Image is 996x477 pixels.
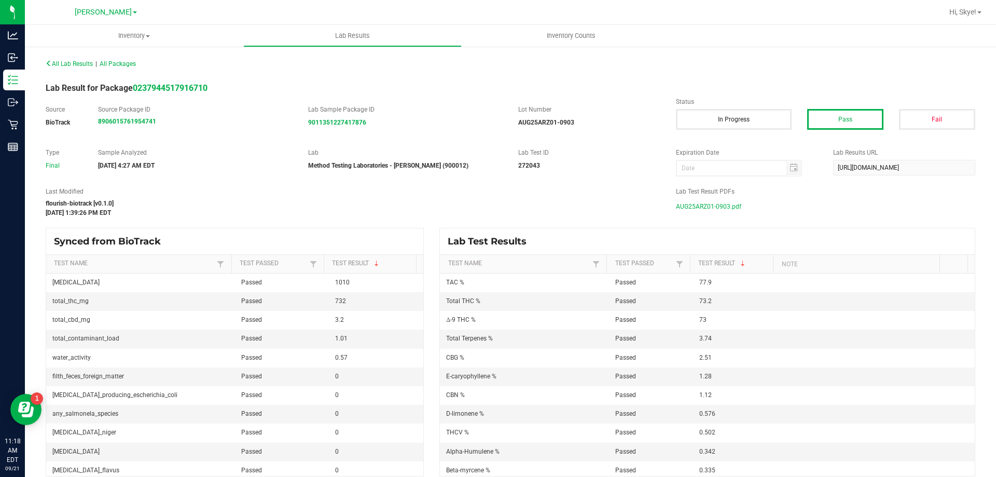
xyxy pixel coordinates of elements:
span: water_activity [52,354,91,361]
span: Total Terpenes % [446,335,493,342]
strong: AUG25ARZ01-0903 [518,119,574,126]
button: Fail [899,109,975,130]
span: Hi, Skye! [949,8,976,16]
span: Sortable [372,260,381,268]
span: Passed [615,391,636,399]
label: Sample Analyzed [98,148,293,157]
span: Passed [615,354,636,361]
label: Lab Results URL [833,148,975,157]
inline-svg: Inbound [8,52,18,63]
a: Lab Results [243,25,462,47]
span: 0.335 [699,467,715,474]
span: 0 [335,429,339,436]
span: total_contaminant_load [52,335,119,342]
inline-svg: Reports [8,142,18,152]
span: Passed [615,429,636,436]
span: CBG % [446,354,464,361]
span: total_thc_mg [52,297,89,305]
a: 8906015761954741 [98,118,156,125]
span: Passed [615,316,636,323]
a: Test PassedSortable [240,260,307,268]
span: Passed [615,279,636,286]
span: [MEDICAL_DATA]_flavus [52,467,119,474]
span: [MEDICAL_DATA]_niger [52,429,116,436]
span: 732 [335,297,346,305]
a: Inventory [25,25,243,47]
a: Filter [673,257,686,270]
a: Test ResultSortable [332,260,412,268]
p: 11:18 AM EDT [5,437,20,465]
span: Sortable [739,260,747,268]
span: Passed [241,316,262,323]
p: 09/21 [5,465,20,472]
span: Δ-9 THC % [446,316,476,323]
a: Filter [214,257,227,270]
span: Passed [241,429,262,436]
span: any_salmonela_species [52,410,118,417]
label: Lot Number [518,105,660,114]
span: 3.74 [699,335,712,342]
strong: 0237944517916710 [133,83,208,93]
span: Passed [615,335,636,342]
span: Passed [241,373,262,380]
span: 0.576 [699,410,715,417]
span: All Packages [100,60,136,67]
span: All Lab Results [46,60,93,67]
a: Filter [307,257,320,270]
inline-svg: Retail [8,119,18,130]
a: 9011351227417876 [308,119,366,126]
button: In Progress [676,109,792,130]
span: Passed [241,354,262,361]
strong: [DATE] 4:27 AM EDT [98,162,155,169]
span: 77.9 [699,279,712,286]
span: Passed [241,279,262,286]
span: 0.57 [335,354,348,361]
span: Passed [615,467,636,474]
span: 1.01 [335,335,348,342]
span: 1.28 [699,373,712,380]
span: Lab Test Results [448,236,534,247]
label: Source [46,105,82,114]
strong: 272043 [518,162,540,169]
span: TAC % [446,279,464,286]
span: CBN % [446,391,465,399]
span: D-limonene % [446,410,484,417]
span: 73 [699,316,707,323]
span: THCV % [446,429,469,436]
span: Passed [241,391,262,399]
span: 0 [335,448,339,455]
span: [MEDICAL_DATA]_producing_escherichia_coli [52,391,177,399]
a: Test NameSortable [54,260,214,268]
iframe: Resource center unread badge [31,392,43,405]
inline-svg: Inventory [8,75,18,85]
label: Status [676,97,975,106]
a: Test PassedSortable [615,260,673,268]
div: Final [46,161,82,170]
label: Source Package ID [98,105,293,114]
span: Passed [615,410,636,417]
a: Test NameSortable [448,260,590,268]
span: Inventory Counts [533,31,610,40]
span: Passed [241,335,262,342]
span: E-caryophyllene % [446,373,496,380]
span: 0.502 [699,429,715,436]
span: Total THC % [446,297,480,305]
label: Lab Sample Package ID [308,105,503,114]
span: Passed [241,410,262,417]
span: [MEDICAL_DATA] [52,448,100,455]
span: filth_feces_foreign_matter [52,373,124,380]
span: Passed [615,448,636,455]
span: Alpha-Humulene % [446,448,500,455]
span: 0.342 [699,448,715,455]
a: Inventory Counts [462,25,680,47]
span: 1010 [335,279,350,286]
span: Beta-myrcene % [446,467,490,474]
inline-svg: Outbound [8,97,18,107]
span: 0 [335,373,339,380]
button: Pass [807,109,883,130]
span: [PERSON_NAME] [75,8,132,17]
label: Expiration Date [676,148,818,157]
